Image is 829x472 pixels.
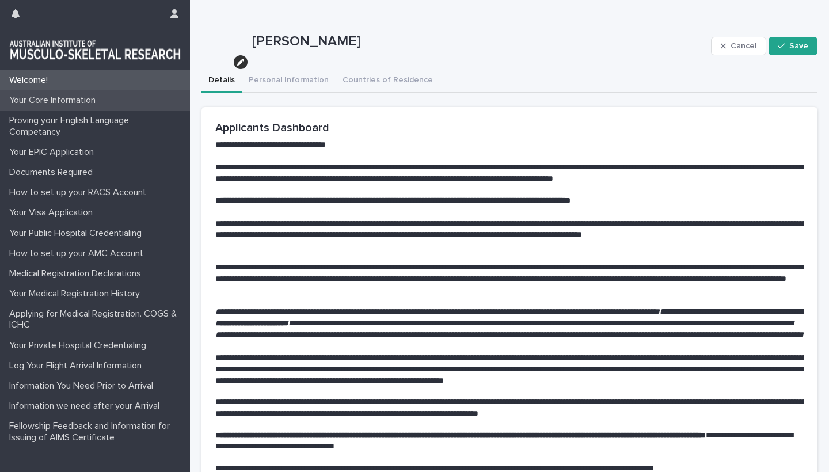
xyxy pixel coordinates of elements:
span: Save [789,42,808,50]
button: Personal Information [242,69,336,93]
p: Your Private Hospital Credentialing [5,340,155,351]
p: How to set up your RACS Account [5,187,155,198]
p: Your Core Information [5,95,105,106]
p: Proving your English Language Competancy [5,115,190,137]
p: [PERSON_NAME] [252,33,706,50]
p: Medical Registration Declarations [5,268,150,279]
span: Cancel [731,42,756,50]
p: How to set up your AMC Account [5,248,153,259]
img: 1xcjEmqDTcmQhduivVBy [9,37,181,60]
p: Your EPIC Application [5,147,103,158]
p: Your Visa Application [5,207,102,218]
p: Welcome! [5,75,57,86]
button: Cancel [711,37,766,55]
button: Save [769,37,817,55]
h2: Applicants Dashboard [215,121,804,135]
p: Log Your Flight Arrival Information [5,360,151,371]
p: Your Public Hospital Credentialing [5,228,151,239]
p: Applying for Medical Registration. COGS & ICHC [5,309,190,330]
p: Information You Need Prior to Arrival [5,380,162,391]
p: Documents Required [5,167,102,178]
button: Countries of Residence [336,69,440,93]
p: Fellowship Feedback and Information for Issuing of AIMS Certificate [5,421,190,443]
p: Information we need after your Arrival [5,401,169,412]
button: Details [201,69,242,93]
p: Your Medical Registration History [5,288,149,299]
